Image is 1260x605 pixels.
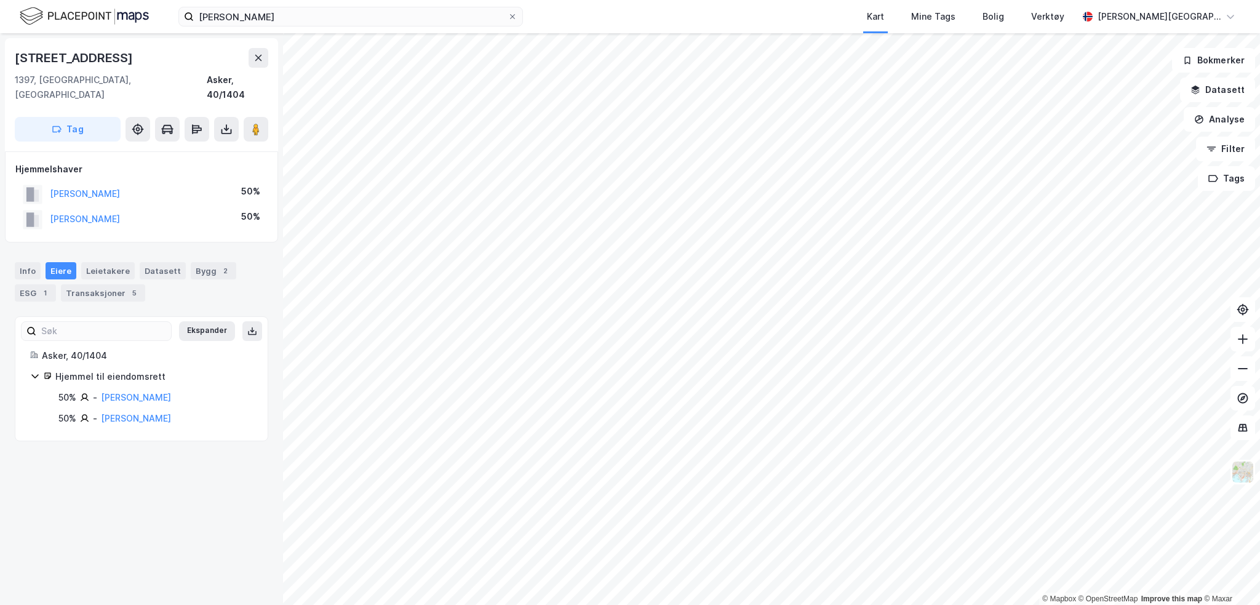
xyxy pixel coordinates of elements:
iframe: Chat Widget [1198,546,1260,605]
div: Mine Tags [911,9,955,24]
div: Info [15,262,41,279]
a: Mapbox [1042,595,1076,603]
div: Bygg [191,262,236,279]
button: Datasett [1180,78,1255,102]
div: - [93,390,97,405]
div: 1397, [GEOGRAPHIC_DATA], [GEOGRAPHIC_DATA] [15,73,207,102]
div: Hjemmelshaver [15,162,268,177]
img: Z [1231,460,1254,484]
a: OpenStreetMap [1079,595,1138,603]
div: Verktøy [1031,9,1064,24]
div: Asker, 40/1404 [207,73,268,102]
div: Hjemmel til eiendomsrett [55,369,253,384]
div: Kart [867,9,884,24]
button: Tag [15,117,121,142]
button: Ekspander [179,321,235,341]
a: [PERSON_NAME] [101,392,171,403]
a: Improve this map [1141,595,1202,603]
div: Asker, 40/1404 [42,348,253,363]
div: 2 [219,265,231,277]
img: logo.f888ab2527a4732fd821a326f86c7f29.svg [20,6,149,27]
div: [STREET_ADDRESS] [15,48,135,68]
div: 5 [128,287,140,299]
button: Analyse [1184,107,1255,132]
div: Datasett [140,262,186,279]
div: Kontrollprogram for chat [1198,546,1260,605]
button: Tags [1198,166,1255,191]
input: Søk på adresse, matrikkel, gårdeiere, leietakere eller personer [194,7,508,26]
div: 50% [241,184,260,199]
div: Eiere [46,262,76,279]
div: Bolig [983,9,1004,24]
div: 50% [58,411,76,426]
div: - [93,411,97,426]
div: 1 [39,287,51,299]
button: Filter [1196,137,1255,161]
a: [PERSON_NAME] [101,413,171,423]
div: [PERSON_NAME][GEOGRAPHIC_DATA] [1098,9,1221,24]
input: Søk [36,322,171,340]
div: ESG [15,284,56,302]
div: Leietakere [81,262,135,279]
button: Bokmerker [1172,48,1255,73]
div: 50% [241,209,260,224]
div: Transaksjoner [61,284,145,302]
div: 50% [58,390,76,405]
